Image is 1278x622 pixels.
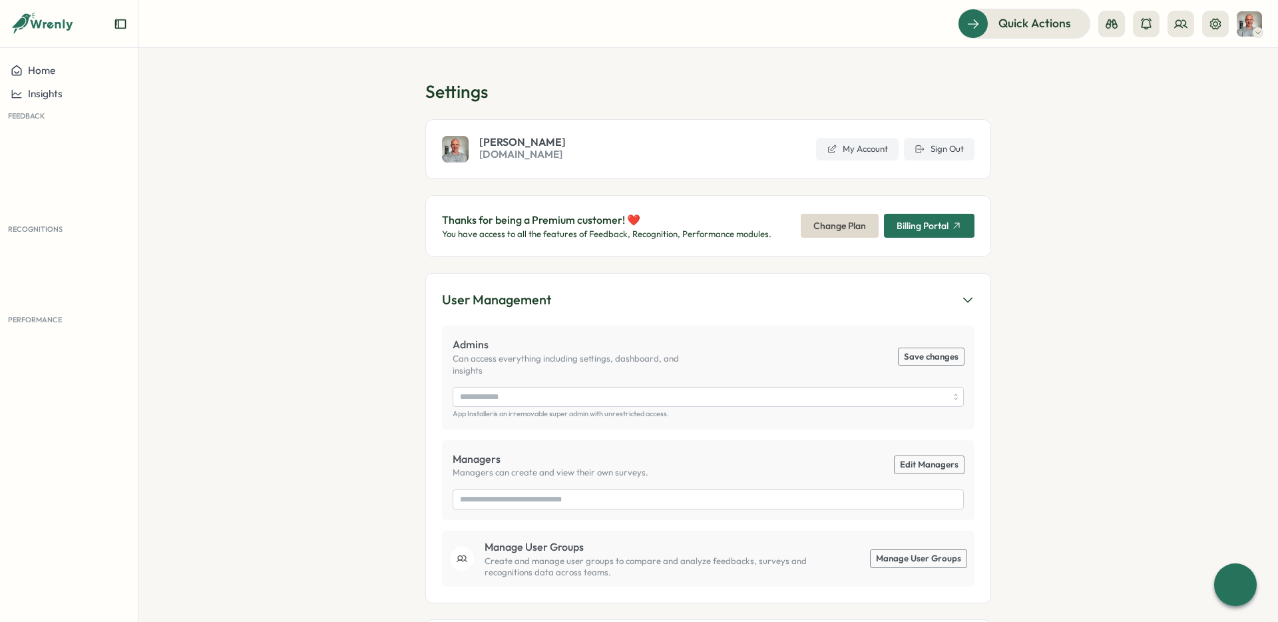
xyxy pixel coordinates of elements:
[442,290,551,310] div: User Management
[453,451,648,467] p: Managers
[453,467,648,479] p: Managers can create and view their own surveys.
[813,214,866,237] span: Change Plan
[1237,11,1262,37] img: Philipp Eberhardt
[998,15,1071,32] span: Quick Actions
[442,212,771,228] p: Thanks for being a Premium customer! ❤️
[479,147,566,162] span: [DOMAIN_NAME]
[425,80,991,103] h1: Settings
[931,143,964,155] span: Sign Out
[895,456,964,473] a: Edit Managers
[114,17,127,31] button: Expand sidebar
[871,550,966,567] a: Manage User Groups
[884,214,974,238] button: Billing Portal
[479,137,566,147] span: [PERSON_NAME]
[442,290,974,310] button: User Management
[453,353,708,376] p: Can access everything including settings, dashboard, and insights
[453,410,964,418] p: App Installer is an irremovable super admin with unrestricted access.
[28,64,55,77] span: Home
[958,9,1090,38] button: Quick Actions
[899,348,964,366] button: Save changes
[485,539,825,555] p: Manage User Groups
[897,221,949,230] span: Billing Portal
[485,555,825,579] p: Create and manage user groups to compare and analyze feedbacks, surveys and recognitions data acr...
[904,138,974,160] button: Sign Out
[816,138,899,160] a: My Account
[843,143,888,155] span: My Account
[442,136,469,162] img: Philipp Eberhardt
[801,214,879,238] button: Change Plan
[453,336,708,353] p: Admins
[442,228,771,240] p: You have access to all the features of Feedback, Recognition, Performance modules.
[28,87,63,100] span: Insights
